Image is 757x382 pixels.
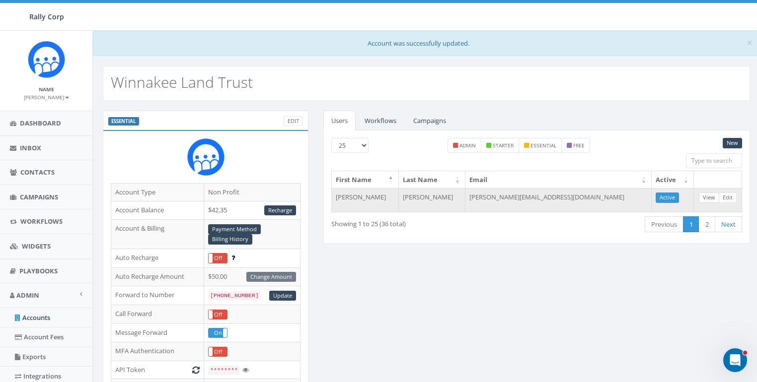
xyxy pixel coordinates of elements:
[332,171,398,189] th: First Name: activate to sort column descending
[208,253,227,263] div: OnOff
[209,254,227,262] label: Off
[208,224,261,235] a: Payment Method
[111,184,204,201] td: Account Type
[24,94,69,101] small: [PERSON_NAME]
[208,310,227,319] div: OnOff
[530,142,556,149] small: essential
[399,171,465,189] th: Last Name: activate to sort column ascending
[747,38,753,48] button: Close
[111,286,204,305] td: Forward to Number
[208,347,227,357] div: OnOff
[204,184,300,201] td: Non Profit
[20,143,41,152] span: Inbox
[656,192,679,203] a: Active
[187,138,225,176] img: Rally_Corp_Icon.png
[204,267,300,286] td: $50.00
[111,323,204,342] td: Message Forward
[29,12,64,21] span: Rally Corp
[465,188,652,212] td: [PERSON_NAME][EMAIL_ADDRESS][DOMAIN_NAME]
[108,117,139,126] label: ESSENTIAL
[111,267,204,286] td: Auto Recharge Amount
[331,215,494,229] div: Showing 1 to 25 (36 total)
[231,253,235,262] span: Enable to prevent campaign failure.
[208,291,261,300] code: [PHONE_NUMBER]
[652,171,694,189] th: Active: activate to sort column ascending
[284,116,303,127] a: Edit
[204,201,300,220] td: $42.35
[723,348,747,372] iframe: Intercom live chat
[20,217,63,226] span: Workflows
[208,328,227,338] div: OnOff
[39,86,54,93] small: Name
[264,205,296,216] a: Recharge
[493,142,514,149] small: starter
[111,342,204,361] td: MFA Authentication
[19,266,58,275] span: Playbooks
[357,111,404,131] a: Workflows
[683,216,699,233] a: 1
[465,171,652,189] th: Email: activate to sort column ascending
[111,305,204,324] td: Call Forward
[269,291,296,301] a: Update
[715,216,742,233] a: Next
[111,361,204,379] td: API Token
[16,291,39,300] span: Admin
[699,216,715,233] a: 2
[111,220,204,249] td: Account & Billing
[111,74,253,90] h2: Winnakee Land Trust
[20,119,61,127] span: Dashboard
[111,249,204,267] td: Auto Recharge
[399,188,465,212] td: [PERSON_NAME]
[111,201,204,220] td: Account Balance
[24,92,69,101] a: [PERSON_NAME]
[22,242,51,251] span: Widgets
[459,142,476,149] small: admin
[209,310,227,319] label: Off
[20,192,58,201] span: Campaigns
[573,142,585,149] small: free
[699,192,719,203] a: View
[323,111,356,131] a: Users
[405,111,454,131] a: Campaigns
[20,168,55,177] span: Contacts
[28,41,65,78] img: Icon_1.png
[723,138,742,148] a: New
[747,36,753,50] span: ×
[192,367,200,373] i: Generate New Token
[332,188,398,212] td: [PERSON_NAME]
[645,216,683,233] a: Previous
[686,153,742,168] input: Type to search
[719,192,737,203] a: Edit
[208,234,252,245] a: Billing History
[209,328,227,337] label: On
[209,347,227,356] label: Off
